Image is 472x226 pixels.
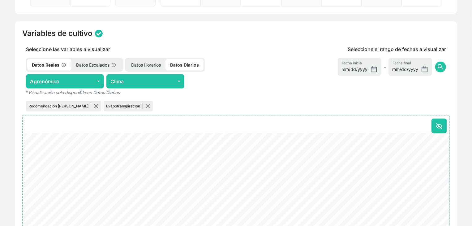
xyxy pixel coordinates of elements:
button: Clima [106,74,184,89]
em: Visualización solo disponible en Datos Diarios [28,90,120,95]
p: Evapotranspiración [106,103,143,109]
button: Ocultar todo [431,119,447,133]
p: Recomendación [PERSON_NAME] [28,103,91,109]
p: Seleccione las variables a visualizar [22,46,268,53]
button: Agronómico [26,74,104,89]
img: status [95,30,103,37]
p: Datos Horarios [127,59,165,71]
p: Datos Diarios [165,59,204,71]
h4: Variables de cultivo [22,29,92,38]
span: search [437,63,444,71]
p: Seleccione el rango de fechas a visualizar [348,46,446,53]
span: - [384,63,386,71]
p: Datos Reales [27,59,71,71]
p: Datos Escalados [71,59,122,71]
button: search [435,62,446,72]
